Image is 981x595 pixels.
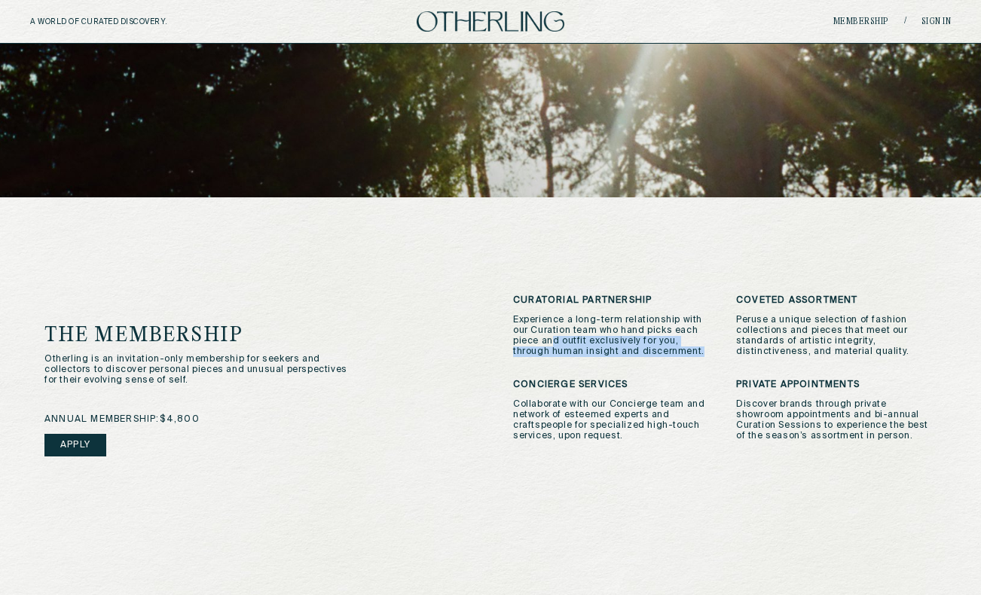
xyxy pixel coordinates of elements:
a: Sign in [921,17,952,26]
p: Discover brands through private showroom appointments and bi-annual Curation Sessions to experien... [736,399,937,441]
span: annual membership: $4,800 [44,414,200,425]
p: Experience a long-term relationship with our Curation team who hand picks each piece and outfit e... [513,315,714,357]
p: Peruse a unique selection of fashion collections and pieces that meet our standards of artistic i... [736,315,937,357]
a: Apply [44,434,106,456]
h3: Coveted Assortment [736,295,937,306]
span: / [904,16,906,27]
p: Collaborate with our Concierge team and network of esteemed experts and craftspeople for speciali... [513,399,714,441]
h5: A WORLD OF CURATED DISCOVERY. [30,17,233,26]
a: Membership [833,17,889,26]
h1: the membership [44,325,419,346]
h3: Curatorial Partnership [513,295,714,306]
img: logo [417,11,564,32]
h3: Private Appointments [736,380,937,390]
p: Otherling is an invitation-only membership for seekers and collectors to discover personal pieces... [44,354,362,386]
h3: Concierge Services [513,380,714,390]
